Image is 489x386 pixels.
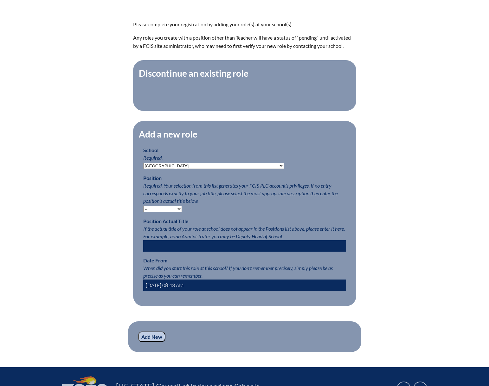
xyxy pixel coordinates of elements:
[143,265,333,279] span: When did you start this role at this school? If you don't remember precisely, simply please be as...
[133,20,356,29] p: Please complete your registration by adding your role(s) at your school(s).
[143,257,167,263] label: Date From
[143,175,162,181] label: Position
[143,155,163,161] span: Required.
[138,129,198,139] legend: Add a new role
[143,226,345,239] span: If the actual title of your role at school does not appear in the Positions list above, please en...
[138,331,165,342] input: Add New
[143,218,189,224] label: Position Actual Title
[133,34,356,50] p: Any roles you create with a position other than Teacher will have a status of “pending” until act...
[138,68,249,79] legend: Discontinue an existing role
[143,147,158,153] label: School
[143,183,338,204] span: Required. Your selection from this list generates your FCIS PLC account's privileges. If no entry...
